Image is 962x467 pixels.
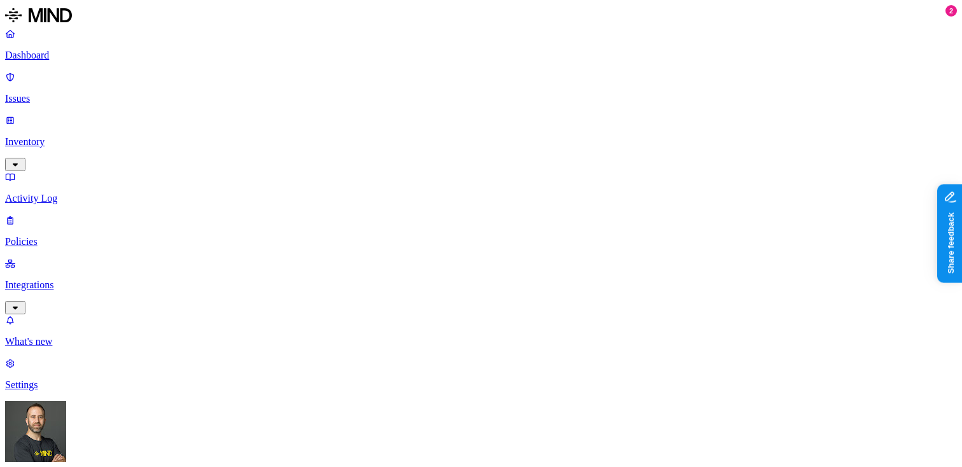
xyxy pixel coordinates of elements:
[5,5,957,28] a: MIND
[5,5,72,25] img: MIND
[5,214,957,247] a: Policies
[5,401,66,462] img: Tom Mayblum
[5,193,957,204] p: Activity Log
[5,115,957,169] a: Inventory
[5,336,957,347] p: What's new
[5,71,957,104] a: Issues
[5,358,957,391] a: Settings
[945,5,957,17] div: 2
[5,379,957,391] p: Settings
[5,279,957,291] p: Integrations
[5,50,957,61] p: Dashboard
[5,28,957,61] a: Dashboard
[5,314,957,347] a: What's new
[5,171,957,204] a: Activity Log
[5,136,957,148] p: Inventory
[5,258,957,312] a: Integrations
[5,93,957,104] p: Issues
[5,236,957,247] p: Policies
